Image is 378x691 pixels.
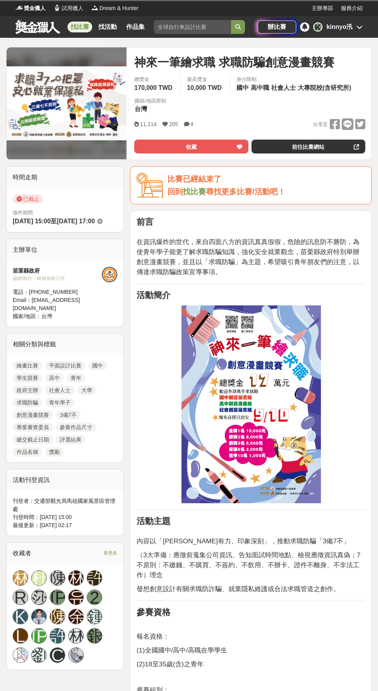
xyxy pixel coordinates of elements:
span: (1)全國國中/高中/高職在學學生 [137,646,227,654]
a: 許 [87,570,102,586]
a: 平面設計比賽 [45,361,85,370]
a: L [13,628,28,644]
a: 大學 [78,386,96,395]
input: 全球自行車設計比賽 [154,20,231,34]
span: 台灣 [41,313,52,319]
div: 電話： [PHONE_NUMBER] [13,288,102,296]
img: Avatar [32,609,46,624]
img: 3ffc5315-b98c-4334-aa1b-b079e50a718e.jpg [181,305,321,503]
div: R [13,590,28,605]
span: 回到 [167,187,183,196]
div: K [313,22,322,32]
div: 刊登時間： [DATE] 15:00 [13,513,117,521]
a: 創意漫畫競賽 [13,410,53,420]
span: 報名資格： [137,632,169,640]
a: 林 [68,628,84,644]
a: 2 [87,590,102,605]
div: Email： [EMAIL_ADDRESS][DOMAIN_NAME] [13,296,102,312]
span: 高中職 [251,84,269,91]
a: 青年 [67,373,85,383]
a: 找比賽 [67,22,92,32]
a: 劉 [31,647,47,663]
div: 比賽已經結束了 [167,173,365,185]
a: C [50,647,65,663]
div: K [13,609,28,624]
a: 繳交截止日期 [13,435,53,444]
a: 鍾 [87,609,102,624]
a: 求職防騙 [13,398,42,407]
span: 看更多 [103,549,117,557]
a: 유 [68,590,84,605]
span: 4 [191,121,194,127]
a: 高中 [45,373,64,383]
div: 陳 [50,570,65,586]
a: [PERSON_NAME] [50,590,65,605]
span: 205 [169,121,178,127]
a: 作品集 [123,22,148,32]
span: 社會人士 [271,84,296,91]
div: 主辦單位 [7,239,123,261]
div: 時間走期 [7,167,123,188]
span: (2)18至35歲(含)之青年 [137,660,203,668]
span: 獎金獵人 [24,4,46,12]
span: 內容以「[PERSON_NAME]有力、印象深刻」，推動求職防騙「3備7不」 [137,537,350,545]
a: 銀 [87,628,102,644]
div: 許 [50,628,65,644]
a: 找比賽 [183,187,206,196]
div: 相關分類與標籤 [7,334,123,355]
div: [PERSON_NAME] [31,628,47,644]
a: 學生競賽 [13,373,42,383]
a: LogoDream & Hunter [91,4,138,12]
a: 青年學子 [45,398,74,407]
a: 國中 [88,361,107,370]
a: 服務介紹 [341,4,363,12]
div: 苗栗縣政府 [13,267,102,275]
div: 協辦/執行： 映格有限公司 [13,275,102,282]
span: 11,114 [140,121,157,127]
span: 最高獎金 [187,76,224,83]
img: Cover Image [7,66,127,140]
a: 專業審查委員 [13,423,53,432]
a: 找活動 [95,22,120,32]
span: 10,000 TWD [187,84,222,91]
div: kinnyo汛 [326,22,353,32]
span: [DATE] 17:00 [57,218,94,224]
span: 至 [51,218,57,224]
span: 試用獵人 [62,4,83,12]
a: Avatar [13,647,28,663]
span: 在資訊爆炸的世代，來自四面八方的資訊真真假假，危險的訊息防不勝防，為使青年學子能更了解求職防騙知識，強化安全就業觀念，苗栗縣政府特別舉辦創意漫畫競賽，並且以「求職防騙」為主題，希望吸引青年朋友們... [137,238,359,276]
a: 社會人士 [45,386,74,395]
strong: 活動主題 [137,516,170,526]
a: 林 [13,570,28,586]
a: Logo獎金獵人 [15,4,46,12]
a: 辦比賽 [258,20,296,34]
a: 杜 [31,570,47,586]
span: 大專院校(含研究所) [298,84,351,91]
a: 林 [68,570,84,586]
a: Avatar [68,647,84,663]
span: 台灣 [135,106,147,112]
img: Icon [137,173,164,198]
img: Logo [53,4,61,12]
a: Logo試用獵人 [53,4,83,12]
a: 政府主辦 [13,386,42,395]
a: 陳 [50,609,65,624]
a: 余 [68,609,84,624]
img: Logo [91,4,99,12]
a: 作品名稱 [13,447,42,457]
a: 3備7不 [56,410,81,420]
a: 參賽作品尺寸 [56,423,96,432]
span: 收藏者 [13,550,31,556]
strong: 前言 [137,217,154,227]
span: 發想創意設計有關求職防詐騙、就業隱私維護或合法求職管道之創作。 [137,585,340,593]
